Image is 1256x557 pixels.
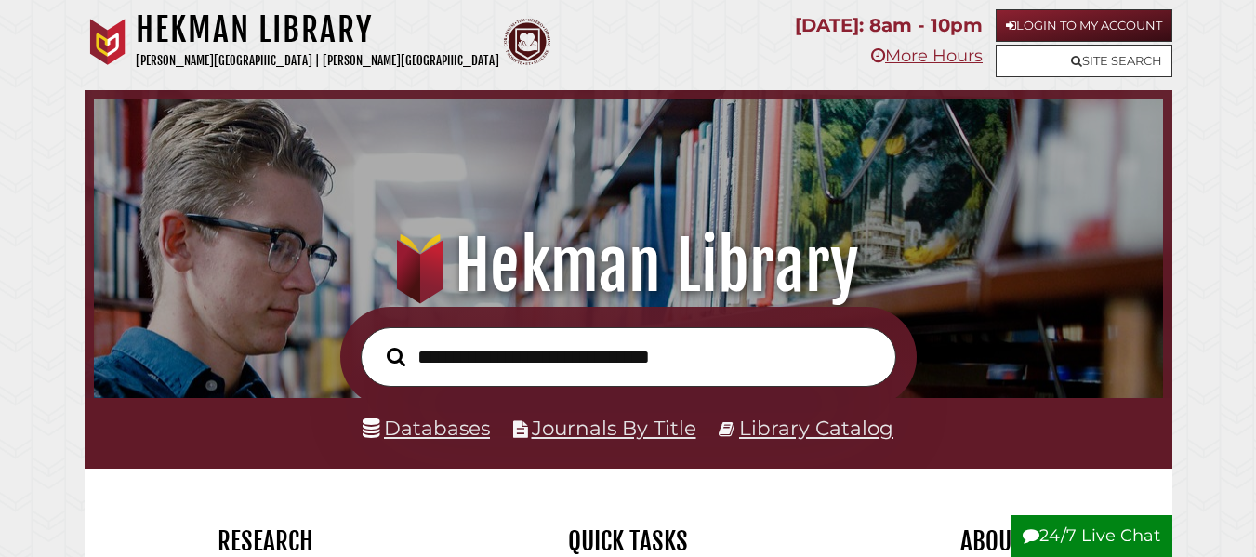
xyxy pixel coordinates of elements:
i: Search [387,347,405,367]
h2: Research [99,525,433,557]
a: Login to My Account [996,9,1172,42]
img: Calvin University [85,19,131,65]
button: Search [377,342,415,371]
h1: Hekman Library [136,9,499,50]
img: Calvin Theological Seminary [504,19,550,65]
a: Journals By Title [532,416,696,440]
a: Site Search [996,45,1172,77]
a: Library Catalog [739,416,893,440]
a: More Hours [871,46,983,66]
h1: Hekman Library [112,225,1144,307]
h2: About [824,525,1158,557]
h2: Quick Tasks [461,525,796,557]
a: Databases [363,416,490,440]
p: [DATE]: 8am - 10pm [795,9,983,42]
p: [PERSON_NAME][GEOGRAPHIC_DATA] | [PERSON_NAME][GEOGRAPHIC_DATA] [136,50,499,72]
